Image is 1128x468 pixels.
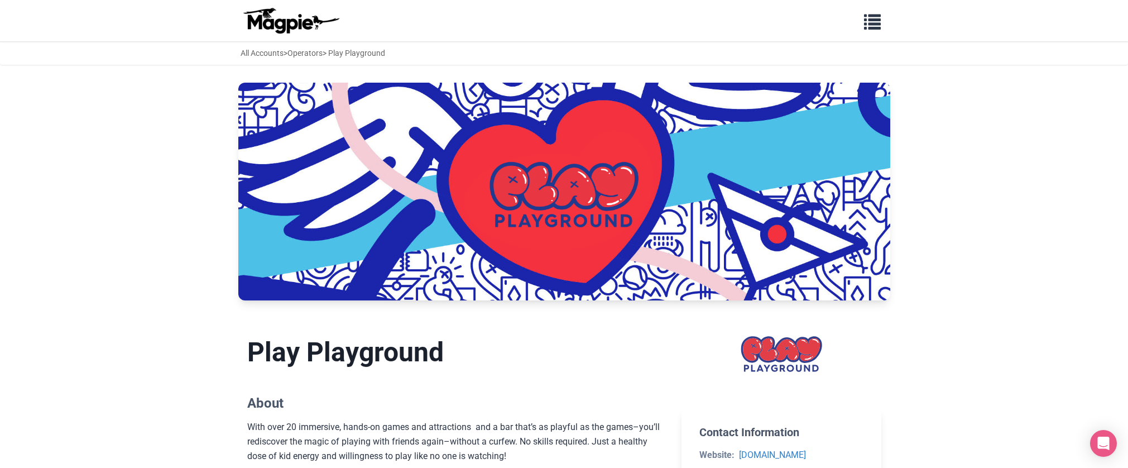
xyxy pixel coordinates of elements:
img: Play Playground banner [238,83,890,300]
a: All Accounts [241,49,284,58]
a: Operators [287,49,323,58]
div: With over 20 immersive, hands-on games and attractions and a bar that’s as playful as the games–y... [247,420,664,463]
h2: About [247,395,664,412]
a: [DOMAIN_NAME] [739,450,806,460]
div: > > Play Playground [241,47,385,59]
div: Open Intercom Messenger [1090,430,1117,457]
h2: Contact Information [699,426,863,439]
h1: Play Playground [247,336,664,369]
strong: Website: [699,450,735,460]
img: Play Playground logo [728,336,835,372]
img: logo-ab69f6fb50320c5b225c76a69d11143b.png [241,7,341,34]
